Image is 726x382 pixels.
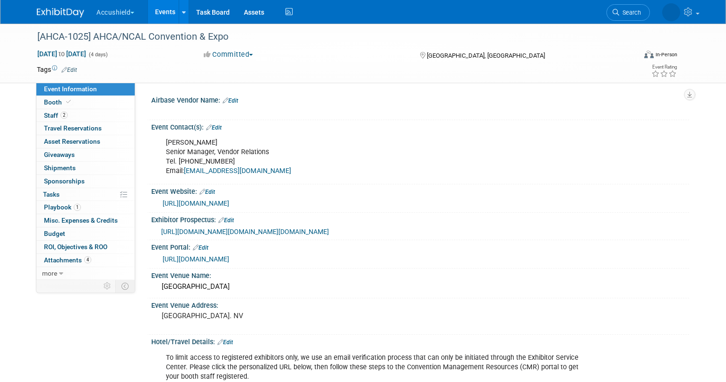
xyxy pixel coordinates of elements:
[36,214,135,227] a: Misc. Expenses & Credits
[44,243,107,251] span: ROI, Objectives & ROO
[36,267,135,280] a: more
[44,124,102,132] span: Travel Reservations
[43,191,60,198] span: Tasks
[74,204,81,211] span: 1
[193,244,208,251] a: Edit
[88,52,108,58] span: (4 days)
[200,50,257,60] button: Committed
[217,339,233,346] a: Edit
[44,164,76,172] span: Shipments
[36,162,135,174] a: Shipments
[619,9,641,16] span: Search
[44,203,81,211] span: Playbook
[36,254,135,267] a: Attachments4
[582,49,677,63] div: Event Format
[151,298,689,310] div: Event Venue Address:
[36,227,135,240] a: Budget
[34,28,623,45] div: [AHCA-1025] AHCA/NCAL Convention & Expo
[44,256,91,264] span: Attachments
[37,50,86,58] span: [DATE] [DATE]
[84,256,91,263] span: 4
[151,184,689,197] div: Event Website:
[61,67,77,73] a: Edit
[206,124,222,131] a: Edit
[151,269,689,280] div: Event Venue Name:
[60,112,68,119] span: 2
[644,51,654,58] img: Format-Inperson.png
[37,8,84,17] img: ExhibitDay
[158,279,682,294] div: [GEOGRAPHIC_DATA]
[99,280,116,292] td: Personalize Event Tab Strip
[44,112,68,119] span: Staff
[44,85,97,93] span: Event Information
[662,3,680,21] img: John Leavitt
[184,167,291,175] a: [EMAIL_ADDRESS][DOMAIN_NAME]
[162,312,365,320] pre: [GEOGRAPHIC_DATA]. NV
[36,175,135,188] a: Sponsorships
[151,213,689,225] div: Exhibitor Prospectus:
[606,4,650,21] a: Search
[36,188,135,201] a: Tasks
[151,120,689,132] div: Event Contact(s):
[151,335,689,347] div: Hotel/Travel Details:
[36,241,135,253] a: ROI, Objectives & ROO
[36,83,135,95] a: Event Information
[159,133,585,181] div: [PERSON_NAME] Senior Manager, Vendor Relations Tel. [PHONE_NUMBER] Email:
[151,93,689,105] div: Airbase Vendor Name:
[36,96,135,109] a: Booth
[66,99,71,104] i: Booth reservation complete
[651,65,677,69] div: Event Rating
[44,217,118,224] span: Misc. Expenses & Credits
[36,135,135,148] a: Asset Reservations
[163,200,229,207] a: [URL][DOMAIN_NAME]
[163,255,229,263] a: [URL][DOMAIN_NAME]
[44,98,73,106] span: Booth
[44,138,100,145] span: Asset Reservations
[36,109,135,122] a: Staff2
[44,177,85,185] span: Sponsorships
[57,50,66,58] span: to
[36,148,135,161] a: Giveaways
[42,269,57,277] span: more
[36,122,135,135] a: Travel Reservations
[151,240,689,252] div: Event Portal:
[199,189,215,195] a: Edit
[44,151,75,158] span: Giveaways
[44,230,65,237] span: Budget
[427,52,545,59] span: [GEOGRAPHIC_DATA], [GEOGRAPHIC_DATA]
[161,228,329,235] a: [URL][DOMAIN_NAME][DOMAIN_NAME][DOMAIN_NAME]
[655,51,677,58] div: In-Person
[223,97,238,104] a: Edit
[218,217,234,224] a: Edit
[36,201,135,214] a: Playbook1
[37,65,77,74] td: Tags
[116,280,135,292] td: Toggle Event Tabs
